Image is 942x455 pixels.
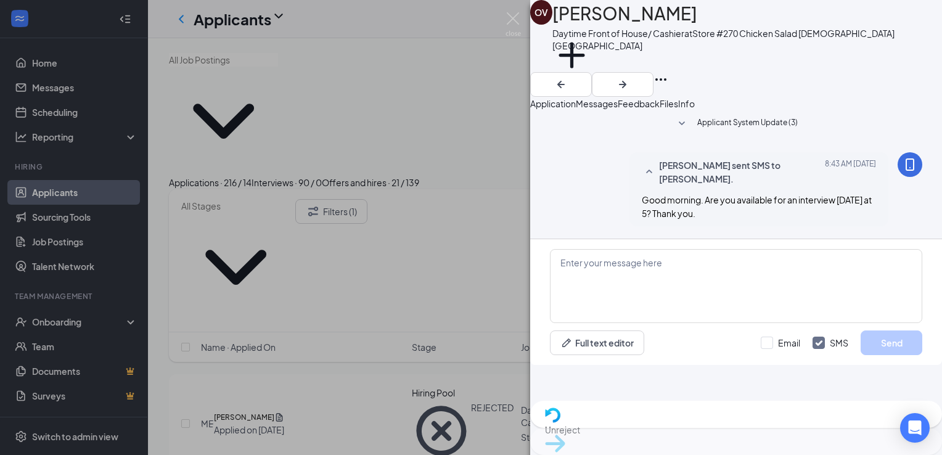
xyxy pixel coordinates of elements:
[825,158,876,186] span: [DATE] 8:43 AM
[659,158,821,186] span: [PERSON_NAME] sent SMS to [PERSON_NAME].
[615,77,630,92] svg: ArrowRight
[653,72,668,87] svg: Ellipses
[552,36,591,75] svg: Plus
[660,98,678,109] span: Files
[530,72,592,97] button: ArrowLeftNew
[530,98,576,109] span: Application
[576,98,618,109] span: Messages
[674,117,798,131] button: SmallChevronDownApplicant System Update (3)
[552,27,942,52] div: Daytime Front of House/ Cashier at Store #270 Chicken Salad [DEMOGRAPHIC_DATA] [GEOGRAPHIC_DATA]
[545,423,927,437] span: Unreject
[552,36,591,88] button: PlusAdd a tag
[560,337,573,349] svg: Pen
[642,165,657,179] svg: SmallChevronUp
[642,194,872,219] span: Good morning. Are you available for an interview [DATE] at 5? Thank you.
[697,117,798,131] span: Applicant System Update (3)
[903,157,917,172] svg: MobileSms
[592,72,653,97] button: ArrowRight
[678,98,695,109] span: Info
[534,6,548,18] div: OV
[861,330,922,355] button: Send
[674,117,689,131] svg: SmallChevronDown
[618,98,660,109] span: Feedback
[550,330,644,355] button: Full text editorPen
[554,77,568,92] svg: ArrowLeftNew
[900,413,930,443] div: Open Intercom Messenger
